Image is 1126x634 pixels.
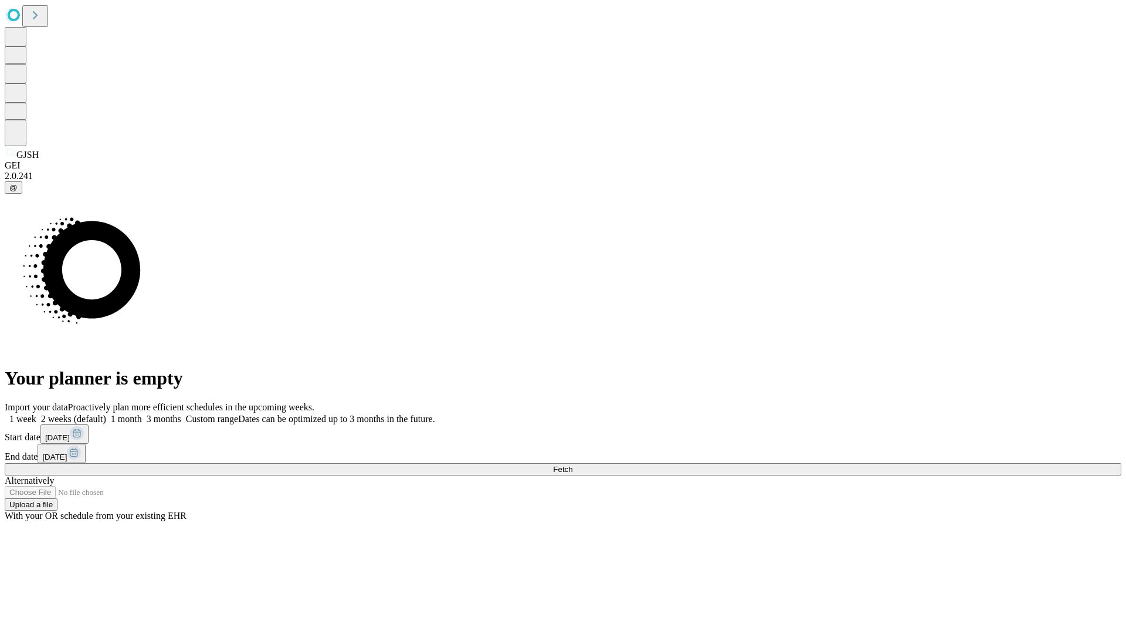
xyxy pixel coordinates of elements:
span: 3 months [147,414,181,424]
span: With your OR schedule from your existing EHR [5,511,186,521]
span: 2 weeks (default) [41,414,106,424]
span: Alternatively [5,475,54,485]
span: 1 week [9,414,36,424]
div: End date [5,444,1121,463]
span: Fetch [553,465,572,474]
span: [DATE] [42,453,67,461]
div: 2.0.241 [5,171,1121,181]
button: [DATE] [40,424,89,444]
button: Upload a file [5,498,57,511]
span: Proactively plan more efficient schedules in the upcoming weeks. [68,402,314,412]
span: [DATE] [45,433,70,442]
span: Import your data [5,402,68,412]
div: Start date [5,424,1121,444]
span: Dates can be optimized up to 3 months in the future. [238,414,435,424]
span: 1 month [111,414,142,424]
div: GEI [5,160,1121,171]
button: [DATE] [38,444,86,463]
h1: Your planner is empty [5,367,1121,389]
span: GJSH [16,150,39,160]
span: @ [9,183,18,192]
button: @ [5,181,22,194]
span: Custom range [186,414,238,424]
button: Fetch [5,463,1121,475]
